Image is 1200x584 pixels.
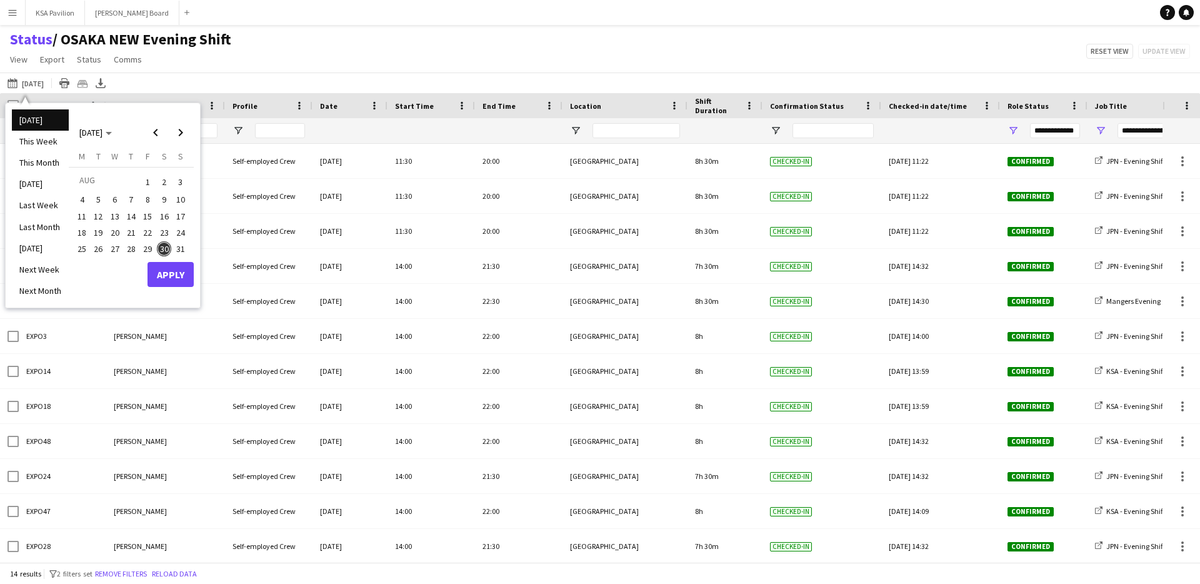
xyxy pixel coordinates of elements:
button: 04-08-2025 [74,191,90,208]
span: [PERSON_NAME] [114,366,167,376]
span: Checked-in date/time [889,101,967,111]
span: Checked-in [770,227,812,236]
button: Reset view [1086,44,1133,59]
button: Previous month [143,120,168,145]
div: 14:00 [387,494,475,528]
span: Checked-in [770,507,812,516]
a: JPN - Evening Shift [1095,471,1165,481]
div: [DATE] [312,214,387,248]
div: [GEOGRAPHIC_DATA] [562,354,687,388]
a: Status [10,30,52,49]
li: Next Week [12,259,69,280]
a: View [5,51,32,68]
button: 06-08-2025 [107,191,123,208]
span: 28 [124,241,139,256]
span: Confirmed [1007,157,1054,166]
div: Self-employed Crew [225,494,312,528]
li: Last Month [12,216,69,238]
div: Self-employed Crew [225,214,312,248]
a: Status [72,51,106,68]
input: Location Filter Input [592,123,680,138]
span: 11 [74,209,89,224]
span: 2 [157,173,172,191]
span: End Time [482,101,516,111]
span: [PERSON_NAME] [114,541,167,551]
span: Confirmed [1007,542,1054,551]
span: F [146,151,150,162]
span: 26 [91,241,106,256]
input: Confirmation Status Filter Input [792,123,874,138]
div: 11:30 [387,179,475,213]
a: JPN - Evening Shift [1095,226,1165,236]
div: [GEOGRAPHIC_DATA] [562,214,687,248]
span: JPN - Evening Shift [1106,156,1165,166]
span: Job Title [1095,101,1127,111]
button: 07-08-2025 [123,191,139,208]
div: 20:00 [475,144,562,178]
button: 17-08-2025 [172,208,189,224]
span: 6 [107,193,122,208]
span: Confirmation Status [770,101,844,111]
div: EXPO47 [19,494,106,528]
span: 10 [173,193,188,208]
div: [DATE] 11:22 [889,214,992,248]
a: Mangers Evening [1095,296,1161,306]
div: [DATE] 14:09 [889,494,992,528]
div: [GEOGRAPHIC_DATA] [562,144,687,178]
div: 14:00 [387,424,475,458]
span: OSAKA NEW Evening Shift [52,30,231,49]
button: 31-08-2025 [172,241,189,257]
div: Self-employed Crew [225,424,312,458]
td: AUG [74,172,139,191]
li: [DATE] [12,173,69,194]
button: 23-08-2025 [156,224,172,241]
span: Mangers Evening [1106,296,1161,306]
div: [DATE] [312,144,387,178]
span: S [162,151,167,162]
li: Next Month [12,280,69,301]
span: [PERSON_NAME] [114,471,167,481]
div: 8h 30m [687,144,762,178]
button: 25-08-2025 [74,241,90,257]
span: 12 [91,209,106,224]
a: JPN - Evening Shift [1095,156,1165,166]
button: Reload data [149,567,199,581]
a: JPN - Evening Shift [1095,261,1165,271]
button: Choose month and year [74,121,117,144]
span: Checked-in [770,297,812,306]
div: 20:00 [475,214,562,248]
div: [DATE] [312,529,387,563]
span: Confirmed [1007,297,1054,306]
app-action-btn: Export XLSX [93,76,108,91]
span: [PERSON_NAME] [114,401,167,411]
div: [GEOGRAPHIC_DATA] [562,389,687,423]
span: Confirmed [1007,192,1054,201]
button: Open Filter Menu [770,125,781,136]
button: 28-08-2025 [123,241,139,257]
span: W [111,151,118,162]
a: KSA - Evening Shift [1095,506,1165,516]
div: 11:30 [387,214,475,248]
div: Self-employed Crew [225,529,312,563]
span: JPN - Evening Shift [1106,191,1165,201]
div: Self-employed Crew [225,389,312,423]
div: [DATE] 14:32 [889,459,992,493]
span: 8 [140,193,155,208]
div: 21:30 [475,249,562,283]
button: 02-08-2025 [156,172,172,191]
span: Profile [232,101,257,111]
span: Checked-in [770,157,812,166]
div: Self-employed Crew [225,179,312,213]
div: 8h [687,319,762,353]
span: 18 [74,225,89,240]
div: 22:00 [475,424,562,458]
li: [DATE] [12,109,69,131]
div: 8h 30m [687,284,762,318]
span: 31 [173,241,188,256]
div: [DATE] [312,354,387,388]
div: [GEOGRAPHIC_DATA] [562,179,687,213]
div: [DATE] 14:32 [889,424,992,458]
div: [DATE] 14:32 [889,529,992,563]
button: Open Filter Menu [1095,125,1106,136]
span: Checked-in [770,192,812,201]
